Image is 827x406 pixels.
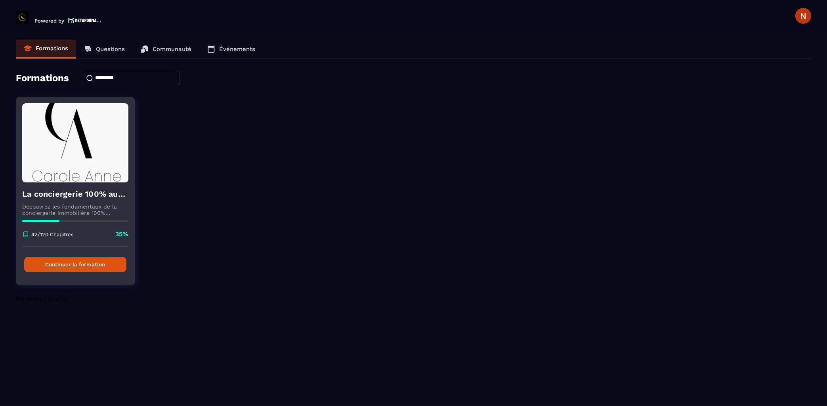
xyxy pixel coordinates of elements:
[153,46,191,53] p: Communauté
[76,40,133,59] a: Questions
[96,46,125,53] p: Questions
[22,103,128,182] img: formation-background
[16,295,68,302] span: No more results!
[31,231,74,237] p: 42/120 Chapitres
[16,40,76,59] a: Formations
[16,72,69,83] h4: Formations
[199,40,263,59] a: Événements
[16,11,29,24] img: logo-branding
[34,18,64,24] p: Powered by
[36,45,68,52] p: Formations
[22,188,128,199] h4: La conciergerie 100% automatisée
[115,230,128,239] p: 35%
[24,257,126,272] button: Continuer la formation
[219,46,255,53] p: Événements
[133,40,199,59] a: Communauté
[16,97,145,295] a: formation-backgroundLa conciergerie 100% automatiséeDécouvrez les fondamentaux de la conciergerie...
[22,203,128,216] p: Découvrez les fondamentaux de la conciergerie immobilière 100% automatisée. Cette formation est c...
[68,17,101,24] img: logo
